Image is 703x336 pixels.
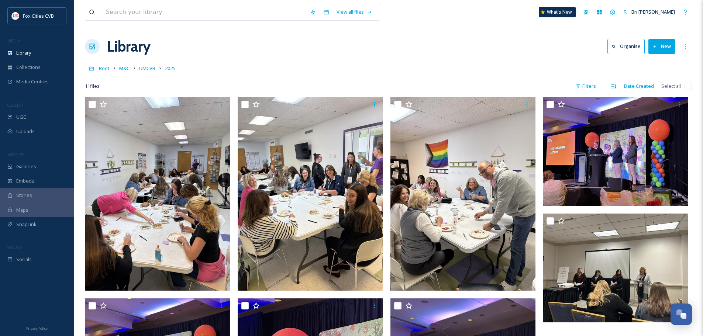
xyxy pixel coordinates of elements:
[16,49,31,56] span: Library
[119,65,130,72] span: M&C
[671,304,692,325] button: Open Chat
[539,7,576,17] a: What's New
[26,326,48,331] span: Privacy Policy
[12,12,19,20] img: images.png
[543,214,688,323] img: UMCVB 2025 (3).jpg
[16,114,26,121] span: UGC
[102,4,306,20] input: Search your library
[85,83,100,90] span: 11 file s
[648,39,675,54] button: New
[99,64,110,73] a: Root
[16,163,36,170] span: Galleries
[139,64,155,73] a: UMCVB
[165,64,175,73] a: 2025
[16,177,34,184] span: Embeds
[16,128,35,135] span: Uploads
[85,97,230,291] img: UMCVB 2025 (10).jpg
[7,152,24,157] span: WIDGETS
[7,245,22,250] span: SOCIALS
[119,64,130,73] a: M&C
[16,221,37,228] span: SnapLink
[333,5,376,19] a: View all files
[16,207,28,214] span: Maps
[390,97,536,291] img: UMCVB 2025 (8).jpg
[139,65,155,72] span: UMCVB
[26,323,48,332] a: Privacy Policy
[543,97,688,206] img: UMCVB 2025 (7).jpg
[607,39,648,54] a: Organise
[165,65,175,72] span: 2025
[7,38,20,44] span: MEDIA
[661,83,681,90] span: Select all
[620,79,658,93] div: Date Created
[16,256,32,263] span: Socials
[16,78,49,85] span: Media Centres
[607,39,645,54] button: Organise
[16,64,41,71] span: Collections
[99,65,110,72] span: Root
[238,97,383,291] img: UMCVB 2025 (9).jpg
[16,192,32,199] span: Stories
[619,5,679,19] a: Bri [PERSON_NAME]
[572,79,600,93] div: Filters
[23,13,54,19] span: Fox Cities CVB
[107,35,151,58] a: Library
[7,102,23,108] span: COLLECT
[631,8,675,15] span: Bri [PERSON_NAME]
